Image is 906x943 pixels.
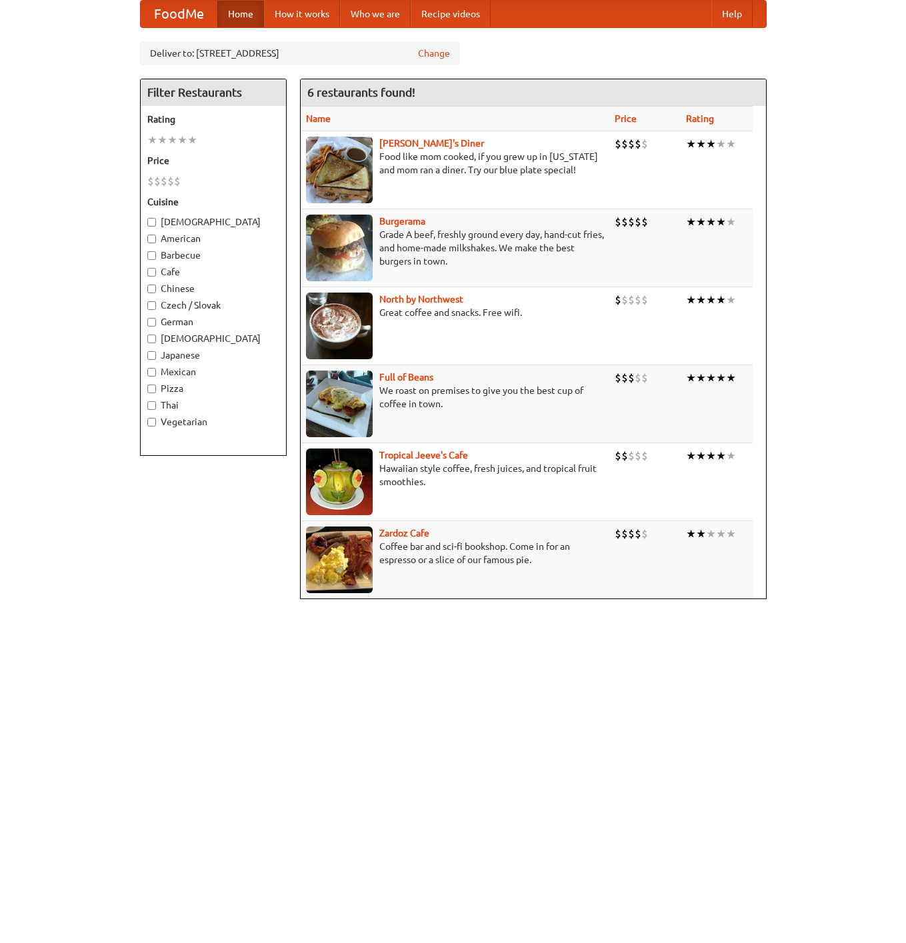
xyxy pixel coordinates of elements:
[307,86,415,99] ng-pluralize: 6 restaurants found!
[379,294,463,305] a: North by Northwest
[696,137,706,151] li: ★
[167,133,177,147] li: ★
[141,1,217,27] a: FoodMe
[726,526,736,541] li: ★
[147,382,279,395] label: Pizza
[686,371,696,385] li: ★
[628,293,635,307] li: $
[147,285,156,293] input: Chinese
[628,137,635,151] li: $
[174,174,181,189] li: $
[716,215,726,229] li: ★
[147,351,156,360] input: Japanese
[306,150,604,177] p: Food like mom cooked, if you grew up in [US_STATE] and mom ran a diner. Try our blue plate special!
[621,371,628,385] li: $
[706,371,716,385] li: ★
[641,215,648,229] li: $
[140,41,460,65] div: Deliver to: [STREET_ADDRESS]
[147,401,156,410] input: Thai
[306,449,373,515] img: jeeves.jpg
[147,332,279,345] label: [DEMOGRAPHIC_DATA]
[641,293,648,307] li: $
[147,268,156,277] input: Cafe
[147,218,156,227] input: [DEMOGRAPHIC_DATA]
[147,249,279,262] label: Barbecue
[306,526,373,593] img: zardoz.jpg
[147,265,279,279] label: Cafe
[635,137,641,151] li: $
[161,174,167,189] li: $
[615,526,621,541] li: $
[696,526,706,541] li: ★
[706,137,716,151] li: ★
[726,293,736,307] li: ★
[726,137,736,151] li: ★
[615,137,621,151] li: $
[696,449,706,463] li: ★
[147,232,279,245] label: American
[641,137,648,151] li: $
[306,462,604,488] p: Hawaiian style coffee, fresh juices, and tropical fruit smoothies.
[379,138,484,149] a: [PERSON_NAME]'s Diner
[621,137,628,151] li: $
[379,216,425,227] b: Burgerama
[621,449,628,463] li: $
[635,371,641,385] li: $
[615,113,637,124] a: Price
[147,174,154,189] li: $
[147,215,279,229] label: [DEMOGRAPHIC_DATA]
[621,215,628,229] li: $
[641,526,648,541] li: $
[696,371,706,385] li: ★
[726,449,736,463] li: ★
[141,79,286,106] h4: Filter Restaurants
[706,293,716,307] li: ★
[686,215,696,229] li: ★
[635,526,641,541] li: $
[147,315,279,329] label: German
[306,293,373,359] img: north.jpg
[177,133,187,147] li: ★
[615,449,621,463] li: $
[147,301,156,310] input: Czech / Slovak
[686,137,696,151] li: ★
[621,526,628,541] li: $
[696,215,706,229] li: ★
[147,418,156,427] input: Vegetarian
[379,528,429,538] a: Zardoz Cafe
[379,450,468,461] a: Tropical Jeeve's Cafe
[306,137,373,203] img: sallys.jpg
[628,371,635,385] li: $
[635,215,641,229] li: $
[716,293,726,307] li: ★
[411,1,491,27] a: Recipe videos
[716,449,726,463] li: ★
[726,215,736,229] li: ★
[147,399,279,412] label: Thai
[147,195,279,209] h5: Cuisine
[147,385,156,393] input: Pizza
[686,526,696,541] li: ★
[147,113,279,126] h5: Rating
[716,137,726,151] li: ★
[418,47,450,60] a: Change
[686,293,696,307] li: ★
[147,365,279,379] label: Mexican
[147,299,279,312] label: Czech / Slovak
[628,215,635,229] li: $
[147,154,279,167] h5: Price
[306,228,604,268] p: Grade A beef, freshly ground every day, hand-cut fries, and home-made milkshakes. We make the bes...
[157,133,167,147] li: ★
[167,174,174,189] li: $
[706,215,716,229] li: ★
[696,293,706,307] li: ★
[628,449,635,463] li: $
[306,113,331,124] a: Name
[147,368,156,377] input: Mexican
[264,1,340,27] a: How it works
[716,526,726,541] li: ★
